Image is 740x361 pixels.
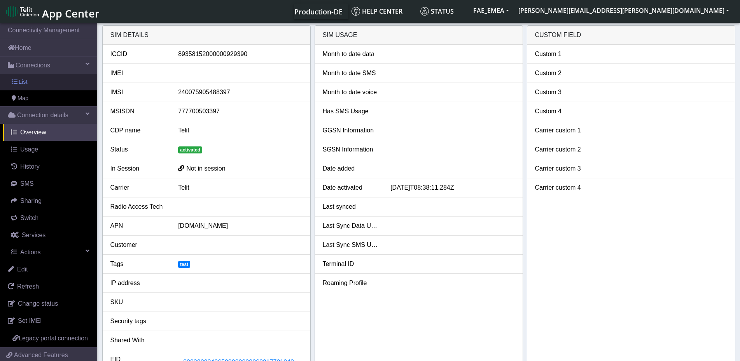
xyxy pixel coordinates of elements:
div: SIM usage [315,26,523,45]
span: activated [178,146,202,153]
span: Overview [20,129,46,136]
div: Security tags [105,317,173,326]
span: Edit [17,266,28,273]
div: Customer [105,240,173,250]
div: Custom 2 [529,69,597,78]
a: App Center [6,3,98,20]
button: [PERSON_NAME][EMAIL_ADDRESS][PERSON_NAME][DOMAIN_NAME] [514,4,734,18]
div: Date activated [317,183,385,192]
div: Status [105,145,173,154]
div: CDP name [105,126,173,135]
div: IMEI [105,69,173,78]
span: Change status [18,300,58,307]
span: Connections [16,61,50,70]
span: Actions [20,249,40,255]
a: Sharing [3,192,97,210]
div: APN [105,221,173,231]
div: IMSI [105,88,173,97]
a: Usage [3,141,97,158]
div: SGSN Information [317,145,385,154]
a: Your current platform instance [294,4,342,19]
div: Carrier custom 3 [529,164,597,173]
div: Tags [105,259,173,269]
div: Carrier custom 1 [529,126,597,135]
span: Help center [352,7,402,16]
span: App Center [42,6,100,21]
button: FAE_EMEA [469,4,514,18]
div: MSISDN [105,107,173,116]
span: Production-DE [294,7,343,16]
span: SMS [20,180,34,187]
div: Radio Access Tech [105,202,173,211]
span: Services [22,232,45,238]
div: IP address [105,278,173,288]
span: Legacy portal connection [19,335,88,342]
div: Carrier [105,183,173,192]
div: Custom 4 [529,107,597,116]
div: Custom 3 [529,88,597,97]
div: Date added [317,164,385,173]
span: Status [420,7,454,16]
a: Help center [348,4,417,19]
div: Month to date data [317,49,385,59]
span: List [19,78,27,86]
a: SMS [3,175,97,192]
div: Carrier custom 2 [529,145,597,154]
div: Custom field [527,26,735,45]
div: 240075905488397 [172,88,308,97]
span: Set IMEI [18,317,42,324]
span: Switch [20,215,38,221]
a: Actions [3,244,97,261]
div: Telit [172,183,308,192]
div: SKU [105,298,173,307]
div: Roaming Profile [317,278,385,288]
div: Custom 1 [529,49,597,59]
div: In Session [105,164,173,173]
div: Last Sync SMS Usage [317,240,385,250]
a: Services [3,227,97,244]
span: Refresh [17,283,39,290]
span: Not in session [186,165,226,172]
div: [DOMAIN_NAME] [172,221,308,231]
a: History [3,158,97,175]
a: Switch [3,210,97,227]
span: Sharing [20,197,42,204]
div: Month to date voice [317,88,385,97]
span: History [20,163,40,170]
span: Usage [20,146,38,153]
span: Advanced Features [14,350,68,360]
img: knowledge.svg [352,7,360,16]
div: Terminal ID [317,259,385,269]
div: Shared With [105,336,173,345]
div: Has SMS Usage [317,107,385,116]
span: test [178,261,190,268]
img: status.svg [420,7,429,16]
div: Carrier custom 4 [529,183,597,192]
span: Connection details [17,111,68,120]
div: 89358152000000929390 [172,49,308,59]
img: logo-telit-cinterion-gw-new.png [6,5,39,18]
div: [DATE]T08:38:11.284Z [385,183,520,192]
div: Month to date SMS [317,69,385,78]
div: Telit [172,126,308,135]
span: Map [17,94,28,103]
a: Overview [3,124,97,141]
div: GGSN Information [317,126,385,135]
div: Last Sync Data Usage [317,221,385,231]
a: Status [417,4,469,19]
div: 777700503397 [172,107,308,116]
div: SIM details [103,26,310,45]
div: ICCID [105,49,173,59]
div: Last synced [317,202,385,211]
